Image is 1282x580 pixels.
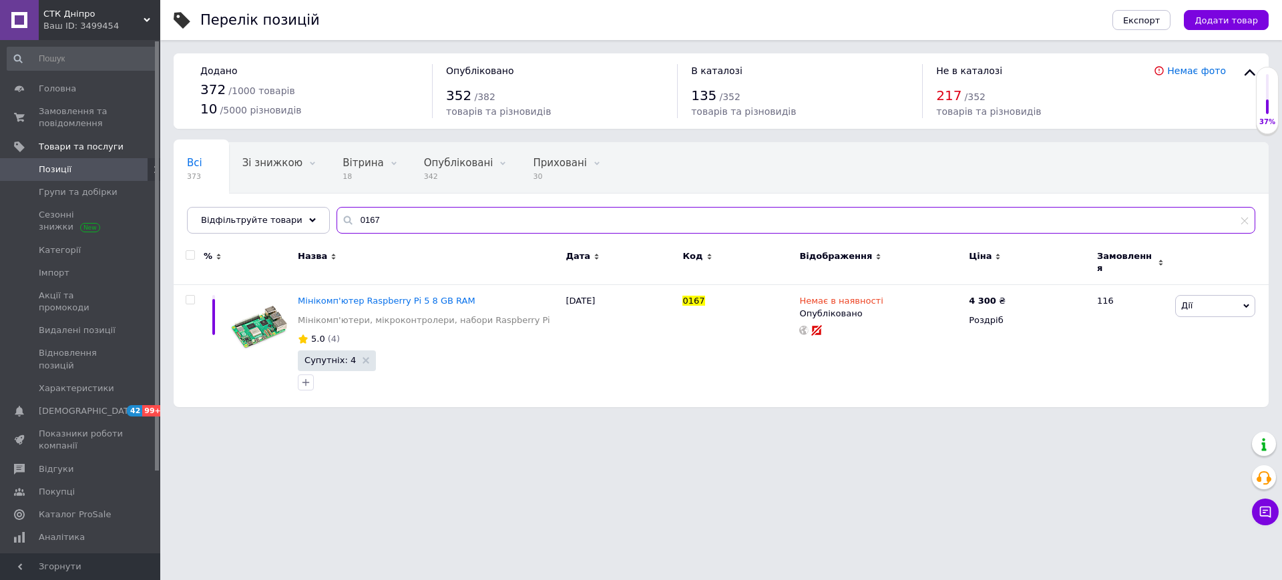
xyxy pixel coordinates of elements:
span: В каталозі [691,65,742,76]
input: Пошук [7,47,158,71]
span: Покупці [39,486,75,498]
span: / 352 [719,91,740,102]
span: rozetka [187,208,224,220]
span: 99+ [142,405,164,416]
div: Опубліковано [799,308,962,320]
span: 42 [127,405,142,416]
span: Показники роботи компанії [39,428,124,452]
span: Опубліковані [424,157,493,169]
span: 342 [424,172,493,182]
span: Ціна [969,250,992,262]
span: Дата [566,250,590,262]
span: товарів та різновидів [936,106,1041,117]
span: Додано [200,65,237,76]
span: Відгуки [39,463,73,475]
span: Немає в наявності [799,296,883,310]
span: Відображення [799,250,872,262]
span: Видалені позиції [39,324,116,336]
span: Каталог ProSale [39,509,111,521]
span: Назва [298,250,327,262]
a: Мінікомп'ютер Raspberry Pi 5 8 GB RAM [298,296,475,306]
span: Аналітика [39,531,85,543]
span: / 382 [474,91,495,102]
button: Чат з покупцем [1252,499,1279,525]
span: Експорт [1123,15,1160,25]
button: Експорт [1112,10,1171,30]
span: Категорії [39,244,81,256]
span: Дії [1181,300,1193,310]
span: [DEMOGRAPHIC_DATA] [39,405,138,417]
a: Мінікомп'ютери, мікроконтролери, набори Raspberry Pi [298,314,550,326]
input: Пошук по назві позиції, артикулу і пошуковим запитам [337,207,1255,234]
a: Немає фото [1167,65,1226,76]
span: 372 [200,81,226,97]
div: [DATE] [562,285,679,407]
span: Сезонні знижки [39,209,124,233]
span: Товари та послуги [39,141,124,153]
div: Роздріб [969,314,1086,326]
div: 116 [1089,285,1172,407]
span: товарів та різновидів [691,106,796,117]
span: (4) [328,334,340,344]
span: Код [682,250,702,262]
span: Всі [187,157,202,169]
span: Супутніх: 4 [304,356,356,364]
span: товарів та різновидів [446,106,551,117]
span: Замовлення [1097,250,1154,274]
div: ₴ [969,295,1006,307]
img: Миникомпьютер Raspberry Pi 5 8 GB RAM [227,295,291,359]
span: Замовлення та повідомлення [39,105,124,129]
span: Вітрина [343,157,383,169]
span: 5.0 [311,334,325,344]
span: 30 [533,172,587,182]
div: Ваш ID: 3499454 [43,20,160,32]
span: Групи та добірки [39,186,118,198]
div: Перелік позицій [200,13,320,27]
div: 37% [1257,117,1278,127]
span: 373 [187,172,202,182]
span: 0167 [682,296,704,306]
span: Акції та промокоди [39,290,124,314]
span: Імпорт [39,267,69,279]
span: 352 [446,87,471,103]
span: Не в каталозі [936,65,1002,76]
span: Головна [39,83,76,95]
b: 4 300 [969,296,996,306]
span: / 352 [965,91,986,102]
span: 18 [343,172,383,182]
span: СТК Дніпро [43,8,144,20]
span: Відфільтруйте товари [201,215,302,225]
span: / 1000 товарів [228,85,294,96]
span: % [204,250,212,262]
span: Характеристики [39,382,114,394]
span: Позиції [39,164,71,176]
span: Опубліковано [446,65,514,76]
span: Відновлення позицій [39,347,124,371]
span: Приховані [533,157,587,169]
span: Додати товар [1195,15,1258,25]
button: Додати товар [1184,10,1269,30]
span: 217 [936,87,961,103]
span: 10 [200,101,217,117]
span: / 5000 різновидів [220,105,302,115]
span: 135 [691,87,716,103]
span: Зі знижкою [242,157,302,169]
